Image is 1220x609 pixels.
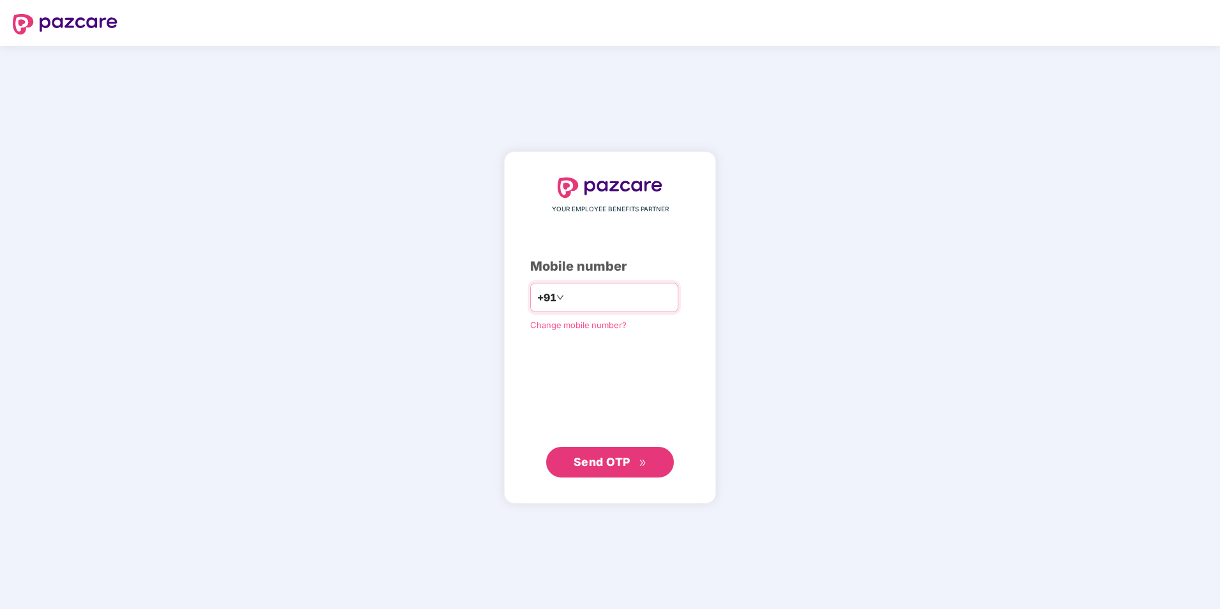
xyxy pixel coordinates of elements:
[530,257,690,276] div: Mobile number
[574,455,630,469] span: Send OTP
[552,204,669,214] span: YOUR EMPLOYEE BENEFITS PARTNER
[546,447,674,477] button: Send OTPdouble-right
[558,177,662,198] img: logo
[530,320,627,330] a: Change mobile number?
[537,290,556,306] span: +91
[639,459,647,467] span: double-right
[13,14,118,34] img: logo
[556,294,564,301] span: down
